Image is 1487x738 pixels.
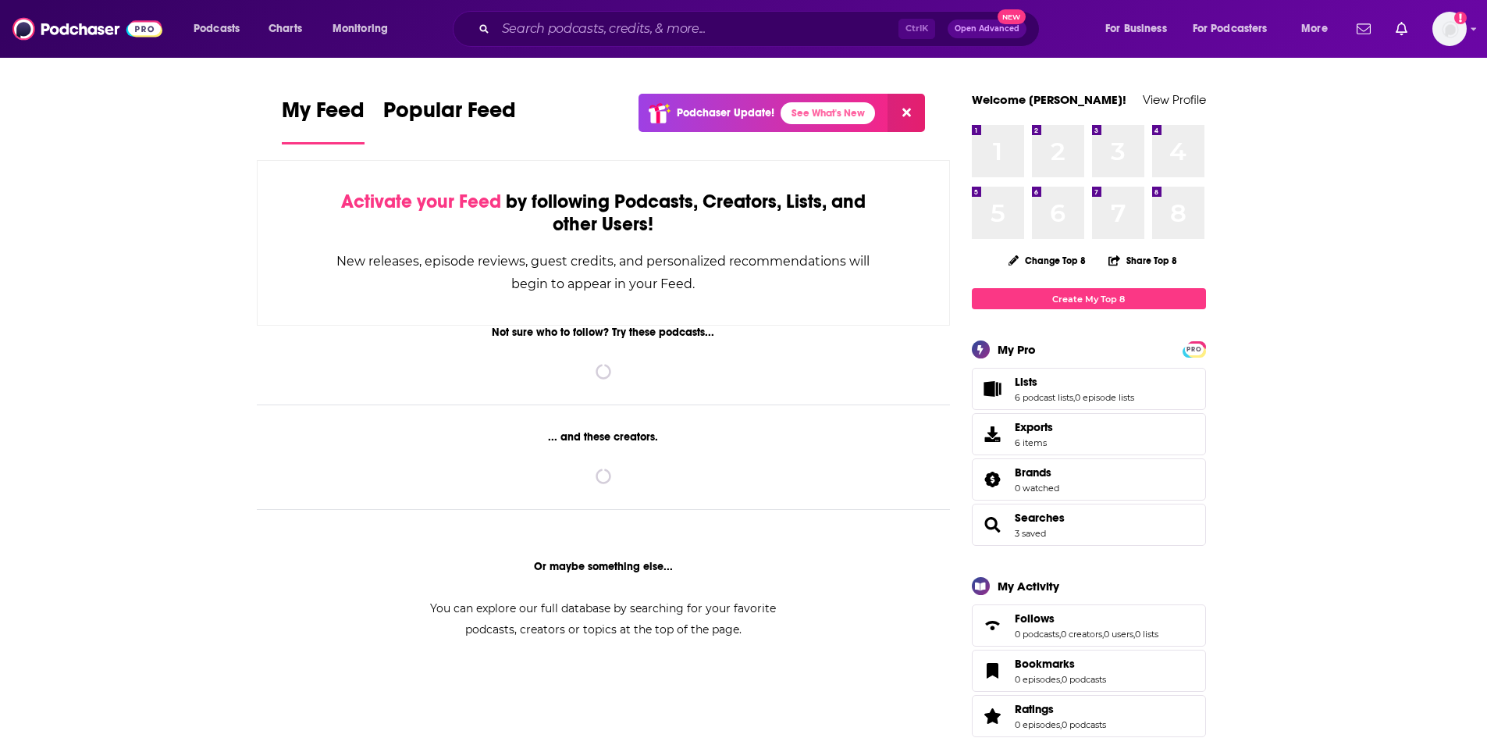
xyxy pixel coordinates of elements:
[1015,483,1059,494] a: 0 watched
[1015,420,1053,434] span: Exports
[955,25,1019,33] span: Open Advanced
[1108,245,1178,276] button: Share Top 8
[1015,511,1065,525] a: Searches
[998,342,1036,357] div: My Pro
[496,16,898,41] input: Search podcasts, credits, & more...
[1193,18,1268,40] span: For Podcasters
[1059,629,1061,640] span: ,
[383,97,516,144] a: Popular Feed
[194,18,240,40] span: Podcasts
[257,326,951,339] div: Not sure who to follow? Try these podcasts...
[383,97,516,133] span: Popular Feed
[1301,18,1328,40] span: More
[1454,12,1467,24] svg: Add a profile image
[977,514,1009,536] a: Searches
[341,190,501,213] span: Activate your Feed
[282,97,365,133] span: My Feed
[1015,719,1060,730] a: 0 episodes
[1015,657,1075,671] span: Bookmarks
[1104,629,1133,640] a: 0 users
[677,106,774,119] p: Podchaser Update!
[322,16,408,41] button: open menu
[998,9,1026,24] span: New
[257,430,951,444] div: ... and these creators.
[977,378,1009,400] a: Lists
[336,250,872,295] div: New releases, episode reviews, guest credits, and personalized recommendations will begin to appe...
[1133,629,1135,640] span: ,
[1015,375,1037,389] span: Lists
[1015,657,1106,671] a: Bookmarks
[1015,437,1053,448] span: 6 items
[1094,16,1186,41] button: open menu
[781,102,875,124] a: See What's New
[1185,343,1204,355] a: PRO
[972,413,1206,455] a: Exports
[1015,674,1060,685] a: 0 episodes
[1135,629,1158,640] a: 0 lists
[1350,16,1377,42] a: Show notifications dropdown
[257,560,951,573] div: Or maybe something else...
[1105,18,1167,40] span: For Business
[1183,16,1290,41] button: open menu
[468,11,1055,47] div: Search podcasts, credits, & more...
[1015,629,1059,640] a: 0 podcasts
[977,469,1009,490] a: Brands
[999,251,1096,270] button: Change Top 8
[972,504,1206,546] span: Searches
[333,18,388,40] span: Monitoring
[1015,392,1073,403] a: 6 podcast lists
[972,288,1206,309] a: Create My Top 8
[1015,465,1051,480] span: Brands
[1073,392,1075,403] span: ,
[977,423,1009,445] span: Exports
[1060,674,1062,685] span: ,
[1015,465,1059,480] a: Brands
[972,650,1206,692] span: Bookmarks
[977,705,1009,727] a: Ratings
[1015,611,1055,626] span: Follows
[1015,528,1046,539] a: 3 saved
[269,18,302,40] span: Charts
[972,368,1206,410] span: Lists
[1015,611,1158,626] a: Follows
[1062,719,1106,730] a: 0 podcasts
[1432,12,1467,46] img: User Profile
[1185,344,1204,355] span: PRO
[972,604,1206,647] span: Follows
[972,695,1206,737] span: Ratings
[977,615,1009,636] a: Follows
[898,19,935,39] span: Ctrl K
[282,97,365,144] a: My Feed
[1432,12,1467,46] button: Show profile menu
[972,92,1126,107] a: Welcome [PERSON_NAME]!
[1290,16,1347,41] button: open menu
[1389,16,1414,42] a: Show notifications dropdown
[336,191,872,236] div: by following Podcasts, Creators, Lists, and other Users!
[998,579,1059,594] div: My Activity
[12,14,162,44] img: Podchaser - Follow, Share and Rate Podcasts
[1432,12,1467,46] span: Logged in as hjones
[411,598,795,640] div: You can explore our full database by searching for your favorite podcasts, creators or topics at ...
[1060,719,1062,730] span: ,
[972,458,1206,501] span: Brands
[1143,92,1206,107] a: View Profile
[948,20,1026,38] button: Open AdvancedNew
[258,16,311,41] a: Charts
[1061,629,1102,640] a: 0 creators
[977,660,1009,682] a: Bookmarks
[1102,629,1104,640] span: ,
[1075,392,1134,403] a: 0 episode lists
[1015,375,1134,389] a: Lists
[183,16,260,41] button: open menu
[1062,674,1106,685] a: 0 podcasts
[1015,702,1106,716] a: Ratings
[1015,702,1054,716] span: Ratings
